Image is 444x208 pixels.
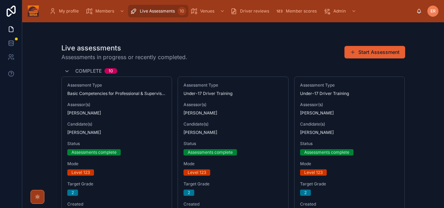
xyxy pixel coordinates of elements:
[300,161,399,167] span: Mode
[47,5,84,17] a: My profile
[61,53,187,61] span: Assessments in progress or recently completed.
[71,149,117,155] div: Assessments complete
[71,169,90,176] div: Level 123
[28,6,39,17] img: App logo
[183,141,283,146] span: Status
[300,201,399,207] span: Created
[61,43,187,53] h1: Live assessments
[300,130,399,135] span: [PERSON_NAME]
[67,161,166,167] span: Mode
[59,8,79,14] span: My profile
[67,201,166,207] span: Created
[304,149,349,155] div: Assessments complete
[188,149,233,155] div: Assessments complete
[188,190,190,196] div: 2
[300,181,399,187] span: Target Grade
[67,82,166,88] span: Assessment Type
[95,8,114,14] span: Members
[344,46,405,58] button: Start Assessment
[300,91,349,96] span: Under-17 Driver Training
[183,181,283,187] span: Target Grade
[128,5,188,17] a: Live Assessments10
[274,5,322,17] a: Member scores
[183,91,232,96] span: Under-17 Driver Training
[300,141,399,146] span: Status
[67,121,166,127] span: Candidate(s)
[67,181,166,187] span: Target Grade
[200,8,214,14] span: Venues
[304,169,323,176] div: Level 123
[286,8,317,14] span: Member scores
[183,121,283,127] span: Candidate(s)
[84,5,128,17] a: Members
[71,190,74,196] div: 2
[300,102,399,107] span: Assessor(s)
[188,5,228,17] a: Venues
[67,141,166,146] span: Status
[67,102,166,107] span: Assessor(s)
[322,5,360,17] a: Admin
[67,130,166,135] span: [PERSON_NAME]
[430,8,436,14] span: ER
[333,8,346,14] span: Admin
[188,169,206,176] div: Level 123
[183,201,283,207] span: Created
[183,102,283,107] span: Assessor(s)
[300,121,399,127] span: Candidate(s)
[300,110,399,116] span: [PERSON_NAME]
[178,7,186,15] div: 10
[304,190,307,196] div: 2
[67,110,166,116] span: [PERSON_NAME]
[183,161,283,167] span: Mode
[109,68,113,74] div: 10
[300,82,399,88] span: Assessment Type
[240,8,269,14] span: Driver reviews
[67,91,166,96] span: Basic Competencies for Professional & Supervised Driving Activities
[183,82,283,88] span: Assessment Type
[183,110,283,116] span: [PERSON_NAME]
[44,3,416,19] div: scrollable content
[140,8,175,14] span: Live Assessments
[228,5,274,17] a: Driver reviews
[183,130,283,135] span: [PERSON_NAME]
[75,67,102,74] span: Complete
